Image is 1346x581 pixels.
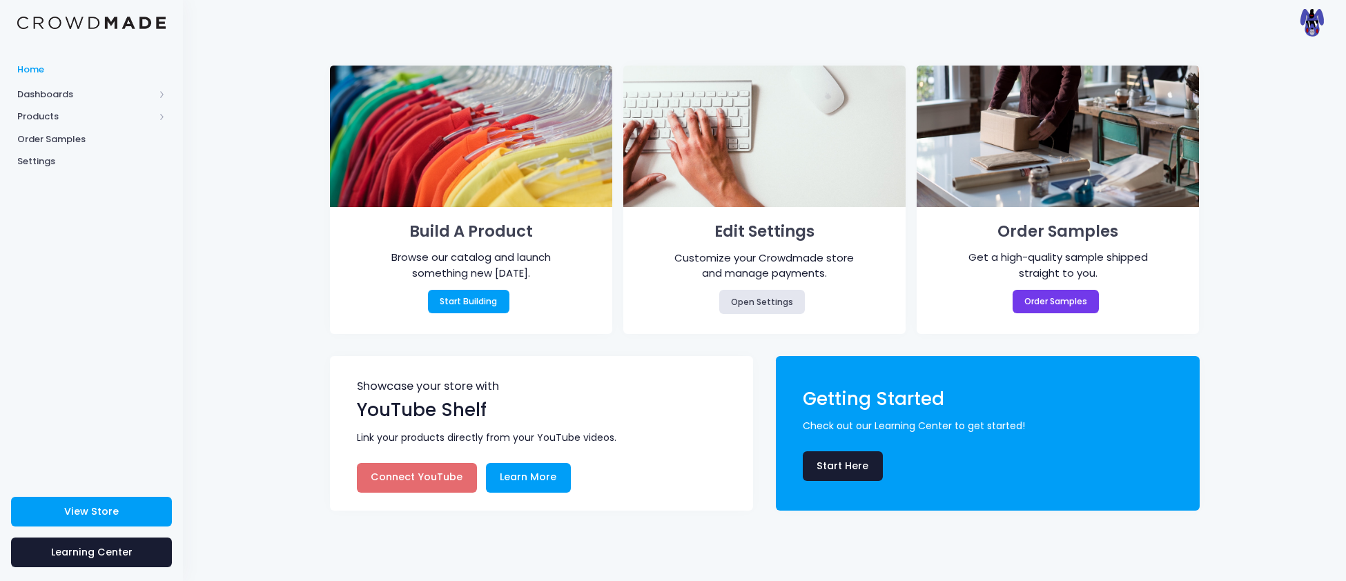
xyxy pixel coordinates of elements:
img: User [1298,9,1325,37]
span: View Store [64,504,119,518]
a: Start Building [428,290,509,313]
span: Getting Started [803,386,944,411]
span: Settings [17,155,166,168]
div: Get a high-quality sample shipped straight to you. [959,250,1157,281]
a: View Store [11,497,172,526]
img: Logo [17,17,166,30]
span: Link your products directly from your YouTube videos. [357,431,734,445]
a: Order Samples [1013,290,1100,313]
span: Showcase your store with [357,381,729,397]
div: Customize your Crowdmade store and manage payments. [666,250,864,282]
span: Check out our Learning Center to get started! [803,419,1180,433]
h1: Order Samples [937,218,1180,246]
span: YouTube Shelf [357,397,487,422]
a: Learning Center [11,538,172,567]
span: Order Samples [17,132,166,146]
h1: Edit Settings [643,218,886,246]
a: Open Settings [719,290,806,313]
span: Home [17,63,166,77]
a: Connect YouTube [357,463,477,493]
span: Products [17,110,154,124]
h1: Build A Product [350,218,592,246]
a: Start Here [803,451,883,481]
span: Learning Center [51,545,133,559]
a: Learn More [486,463,571,493]
span: Dashboards [17,88,154,101]
div: Browse our catalog and launch something new [DATE]. [372,250,569,281]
